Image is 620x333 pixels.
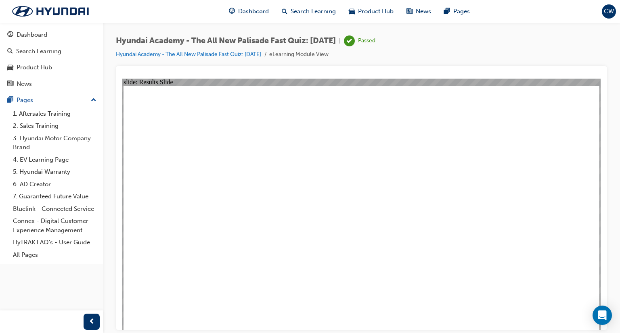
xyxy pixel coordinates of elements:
a: All Pages [10,249,100,261]
span: learningRecordVerb_PASS-icon [344,35,355,46]
button: Pages [3,93,100,108]
span: Product Hub [358,7,394,16]
span: Hyundai Academy - The All New Palisade Fast Quiz: [DATE] [116,36,336,46]
a: guage-iconDashboard [222,3,275,20]
a: 4. EV Learning Page [10,154,100,166]
span: News [416,7,431,16]
a: HyTRAK FAQ's - User Guide [10,236,100,249]
span: | [339,36,341,46]
div: Product Hub [17,63,52,72]
span: CW [604,7,614,16]
a: 1. Aftersales Training [10,108,100,120]
div: Pages [17,96,33,105]
span: Dashboard [238,7,269,16]
a: car-iconProduct Hub [342,3,400,20]
span: up-icon [91,95,96,106]
a: Connex - Digital Customer Experience Management [10,215,100,236]
div: Open Intercom Messenger [593,306,612,325]
span: pages-icon [444,6,450,17]
a: 6. AD Creator [10,178,100,191]
span: news-icon [7,81,13,88]
a: news-iconNews [400,3,438,20]
a: 5. Hyundai Warranty [10,166,100,178]
a: search-iconSearch Learning [275,3,342,20]
span: car-icon [7,64,13,71]
span: car-icon [349,6,355,17]
a: 2. Sales Training [10,120,100,132]
span: guage-icon [7,31,13,39]
div: News [17,79,32,89]
span: guage-icon [229,6,235,17]
span: search-icon [7,48,13,55]
a: Product Hub [3,60,100,75]
span: search-icon [282,6,287,17]
div: Passed [358,37,375,45]
a: Bluelink - Connected Service [10,203,100,215]
span: Search Learning [291,7,336,16]
div: Search Learning [16,47,61,56]
span: prev-icon [89,317,95,327]
a: Hyundai Academy - The All New Palisade Fast Quiz: [DATE] [116,51,261,58]
a: Dashboard [3,27,100,42]
span: Pages [453,7,470,16]
button: CW [602,4,616,19]
a: News [3,77,100,92]
span: pages-icon [7,97,13,104]
button: DashboardSearch LearningProduct HubNews [3,26,100,93]
a: 7. Guaranteed Future Value [10,190,100,203]
span: news-icon [406,6,413,17]
div: Dashboard [17,30,47,40]
img: Trak [4,3,97,20]
a: pages-iconPages [438,3,476,20]
a: 3. Hyundai Motor Company Brand [10,132,100,154]
li: eLearning Module View [269,50,329,59]
a: Search Learning [3,44,100,59]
